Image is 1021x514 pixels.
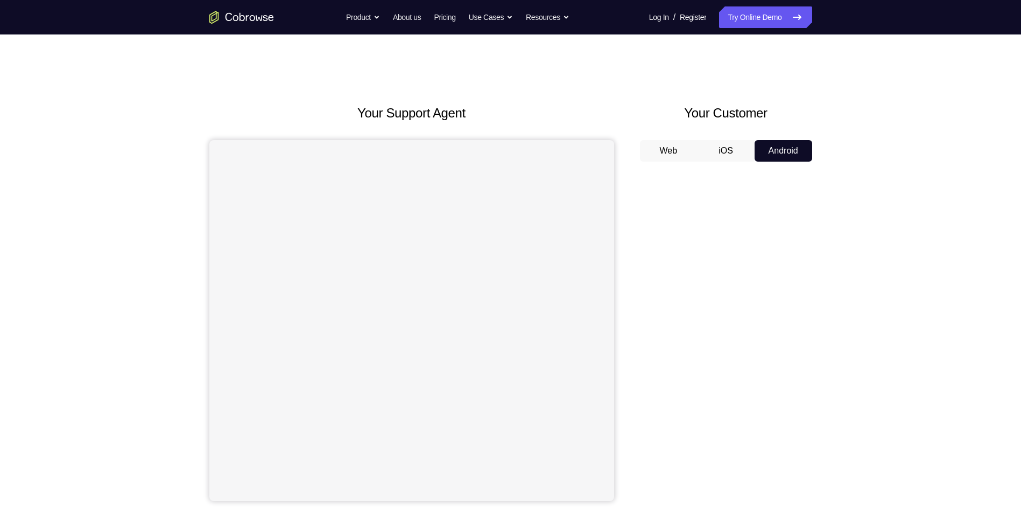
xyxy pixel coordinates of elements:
[346,6,380,28] button: Product
[697,140,755,162] button: iOS
[526,6,569,28] button: Resources
[640,140,698,162] button: Web
[434,6,455,28] a: Pricing
[469,6,513,28] button: Use Cases
[640,103,812,123] h2: Your Customer
[393,6,421,28] a: About us
[649,6,669,28] a: Log In
[209,11,274,24] a: Go to the home page
[209,140,614,501] iframe: Agent
[673,11,675,24] span: /
[680,6,706,28] a: Register
[755,140,812,162] button: Android
[719,6,812,28] a: Try Online Demo
[209,103,614,123] h2: Your Support Agent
